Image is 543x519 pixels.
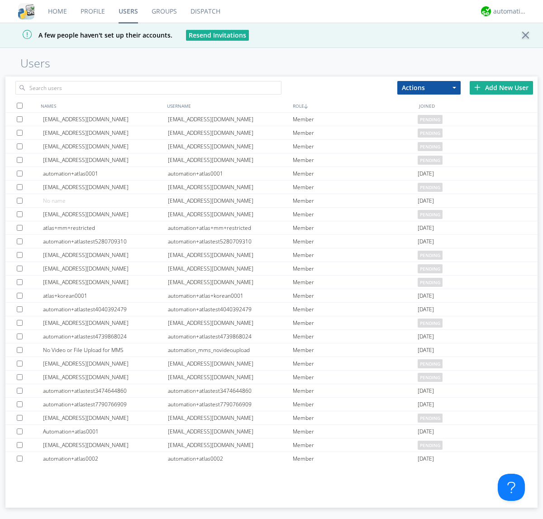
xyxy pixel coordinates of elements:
[5,289,538,303] a: atlas+korean0001automation+atlas+korean0001Member[DATE]
[5,411,538,425] a: [EMAIL_ADDRESS][DOMAIN_NAME][EMAIL_ADDRESS][DOMAIN_NAME]Memberpending
[38,99,165,112] div: NAMES
[43,452,168,465] div: automation+atlas0002
[5,398,538,411] a: automation+atlastest7790766909automation+atlastest7790766909Member[DATE]
[418,452,434,466] span: [DATE]
[293,438,418,452] div: Member
[168,438,293,452] div: [EMAIL_ADDRESS][DOMAIN_NAME]
[418,167,434,181] span: [DATE]
[168,140,293,153] div: [EMAIL_ADDRESS][DOMAIN_NAME]
[418,278,443,287] span: pending
[168,357,293,370] div: [EMAIL_ADDRESS][DOMAIN_NAME]
[5,371,538,384] a: [EMAIL_ADDRESS][DOMAIN_NAME][EMAIL_ADDRESS][DOMAIN_NAME]Memberpending
[43,384,168,397] div: automation+atlastest3474644860
[418,115,443,124] span: pending
[5,140,538,153] a: [EMAIL_ADDRESS][DOMAIN_NAME][EMAIL_ADDRESS][DOMAIN_NAME]Memberpending
[293,235,418,248] div: Member
[418,194,434,208] span: [DATE]
[168,276,293,289] div: [EMAIL_ADDRESS][DOMAIN_NAME]
[5,303,538,316] a: automation+atlastest4040392479automation+atlastest4040392479Member[DATE]
[418,441,443,450] span: pending
[293,384,418,397] div: Member
[43,303,168,316] div: automation+atlastest4040392479
[43,167,168,180] div: automation+atlas0001
[168,167,293,180] div: automation+atlas0001
[293,330,418,343] div: Member
[168,153,293,167] div: [EMAIL_ADDRESS][DOMAIN_NAME]
[293,452,418,465] div: Member
[5,167,538,181] a: automation+atlas0001automation+atlas0001Member[DATE]
[43,398,168,411] div: automation+atlastest7790766909
[418,235,434,248] span: [DATE]
[293,113,418,126] div: Member
[418,156,443,165] span: pending
[5,425,538,438] a: Automation+atlas0001[EMAIL_ADDRESS][DOMAIN_NAME]Member[DATE]
[293,357,418,370] div: Member
[43,371,168,384] div: [EMAIL_ADDRESS][DOMAIN_NAME]
[168,398,293,411] div: automation+atlastest7790766909
[5,262,538,276] a: [EMAIL_ADDRESS][DOMAIN_NAME][EMAIL_ADDRESS][DOMAIN_NAME]Memberpending
[5,276,538,289] a: [EMAIL_ADDRESS][DOMAIN_NAME][EMAIL_ADDRESS][DOMAIN_NAME]Memberpending
[43,113,168,126] div: [EMAIL_ADDRESS][DOMAIN_NAME]
[43,126,168,139] div: [EMAIL_ADDRESS][DOMAIN_NAME]
[43,235,168,248] div: automation+atlastest5280709310
[418,319,443,328] span: pending
[168,303,293,316] div: automation+atlastest4040392479
[293,221,418,234] div: Member
[418,373,443,382] span: pending
[481,6,491,16] img: d2d01cd9b4174d08988066c6d424eccd
[5,221,538,235] a: atlas+mm+restrictedautomation+atlas+mm+restrictedMember[DATE]
[168,371,293,384] div: [EMAIL_ADDRESS][DOMAIN_NAME]
[418,129,443,138] span: pending
[293,398,418,411] div: Member
[43,289,168,302] div: atlas+korean0001
[168,262,293,275] div: [EMAIL_ADDRESS][DOMAIN_NAME]
[418,398,434,411] span: [DATE]
[293,140,418,153] div: Member
[168,126,293,139] div: [EMAIL_ADDRESS][DOMAIN_NAME]
[15,81,281,95] input: Search users
[418,425,434,438] span: [DATE]
[43,262,168,275] div: [EMAIL_ADDRESS][DOMAIN_NAME]
[418,221,434,235] span: [DATE]
[397,81,461,95] button: Actions
[168,221,293,234] div: automation+atlas+mm+restricted
[168,425,293,438] div: [EMAIL_ADDRESS][DOMAIN_NAME]
[293,276,418,289] div: Member
[43,181,168,194] div: [EMAIL_ADDRESS][DOMAIN_NAME]
[291,99,417,112] div: ROLE
[418,343,434,357] span: [DATE]
[293,316,418,329] div: Member
[18,3,34,19] img: cddb5a64eb264b2086981ab96f4c1ba7
[293,194,418,207] div: Member
[293,167,418,180] div: Member
[186,30,249,41] button: Resend Invitations
[168,316,293,329] div: [EMAIL_ADDRESS][DOMAIN_NAME]
[498,474,525,501] iframe: Toggle Customer Support
[43,330,168,343] div: automation+atlastest4739868024
[5,384,538,398] a: automation+atlastest3474644860automation+atlastest3474644860Member[DATE]
[5,181,538,194] a: [EMAIL_ADDRESS][DOMAIN_NAME][EMAIL_ADDRESS][DOMAIN_NAME]Memberpending
[293,343,418,357] div: Member
[417,99,543,112] div: JOINED
[418,183,443,192] span: pending
[293,208,418,221] div: Member
[293,411,418,424] div: Member
[168,181,293,194] div: [EMAIL_ADDRESS][DOMAIN_NAME]
[5,452,538,466] a: automation+atlas0002automation+atlas0002Member[DATE]
[168,113,293,126] div: [EMAIL_ADDRESS][DOMAIN_NAME]
[168,208,293,221] div: [EMAIL_ADDRESS][DOMAIN_NAME]
[168,289,293,302] div: automation+atlas+korean0001
[5,235,538,248] a: automation+atlastest5280709310automation+atlastest5280709310Member[DATE]
[43,208,168,221] div: [EMAIL_ADDRESS][DOMAIN_NAME]
[293,181,418,194] div: Member
[474,84,481,90] img: plus.svg
[5,357,538,371] a: [EMAIL_ADDRESS][DOMAIN_NAME][EMAIL_ADDRESS][DOMAIN_NAME]Memberpending
[5,316,538,330] a: [EMAIL_ADDRESS][DOMAIN_NAME][EMAIL_ADDRESS][DOMAIN_NAME]Memberpending
[5,248,538,262] a: [EMAIL_ADDRESS][DOMAIN_NAME][EMAIL_ADDRESS][DOMAIN_NAME]Memberpending
[43,357,168,370] div: [EMAIL_ADDRESS][DOMAIN_NAME]
[493,7,527,16] div: automation+atlas
[5,194,538,208] a: No name[EMAIL_ADDRESS][DOMAIN_NAME]Member[DATE]
[293,126,418,139] div: Member
[165,99,291,112] div: USERNAME
[168,194,293,207] div: [EMAIL_ADDRESS][DOMAIN_NAME]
